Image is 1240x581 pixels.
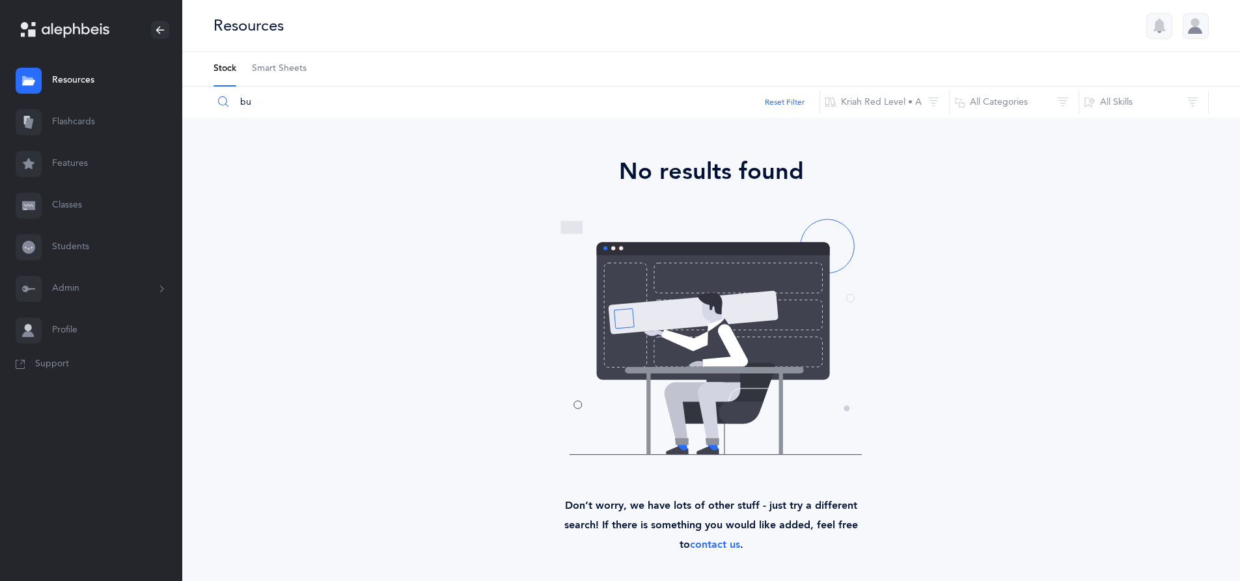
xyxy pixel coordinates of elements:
input: Search Resources [213,87,820,118]
img: no-resources-found.svg [557,215,866,459]
span: Support [35,358,69,371]
div: Don’t worry, we have lots of other stuff - just try a different search! If there is something you... [547,459,876,554]
span: Smart Sheets [252,62,307,75]
button: All Categories [949,87,1079,118]
button: All Skills [1079,87,1209,118]
div: No results found [219,154,1204,189]
a: contact us [690,539,740,550]
div: Resources [214,15,284,36]
button: Kriah Red Level • A [820,87,950,118]
iframe: Drift Widget Chat Controller [1175,516,1224,565]
button: Reset Filter [765,96,805,108]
